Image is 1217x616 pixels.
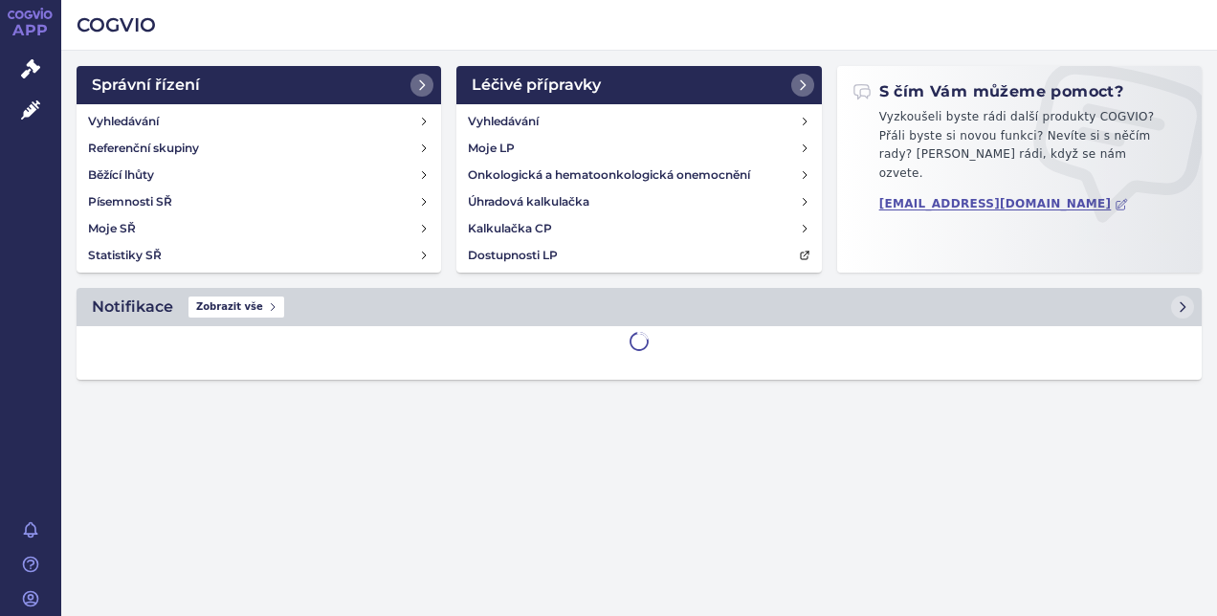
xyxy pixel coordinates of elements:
a: Léčivé přípravky [456,66,821,104]
h4: Referenční skupiny [88,139,199,158]
h4: Dostupnosti LP [468,246,558,265]
h4: Běžící lhůty [88,165,154,185]
h4: Moje LP [468,139,515,158]
a: Dostupnosti LP [460,242,817,269]
h4: Moje SŘ [88,219,136,238]
a: Onkologická a hematoonkologická onemocnění [460,162,817,188]
h4: Onkologická a hematoonkologická onemocnění [468,165,750,185]
h2: S čím Vám můžeme pomoct? [852,81,1124,102]
a: Správní řízení [77,66,441,104]
h2: COGVIO [77,11,1202,38]
span: Zobrazit vše [188,297,284,318]
h2: Správní řízení [92,74,200,97]
a: Písemnosti SŘ [80,188,437,215]
a: Referenční skupiny [80,135,437,162]
p: Vyzkoušeli byste rádi další produkty COGVIO? Přáli byste si novou funkci? Nevíte si s něčím rady?... [852,108,1186,190]
h4: Vyhledávání [468,112,539,131]
a: Běžící lhůty [80,162,437,188]
h2: Notifikace [92,296,173,319]
h4: Písemnosti SŘ [88,192,172,211]
a: Vyhledávání [460,108,817,135]
a: NotifikaceZobrazit vše [77,288,1202,326]
h4: Vyhledávání [88,112,159,131]
h4: Kalkulačka CP [468,219,552,238]
a: Úhradová kalkulačka [460,188,817,215]
h2: Léčivé přípravky [472,74,601,97]
a: Kalkulačka CP [460,215,817,242]
a: Vyhledávání [80,108,437,135]
a: Moje LP [460,135,817,162]
a: [EMAIL_ADDRESS][DOMAIN_NAME] [879,197,1129,211]
a: Statistiky SŘ [80,242,437,269]
h4: Statistiky SŘ [88,246,162,265]
h4: Úhradová kalkulačka [468,192,589,211]
a: Moje SŘ [80,215,437,242]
